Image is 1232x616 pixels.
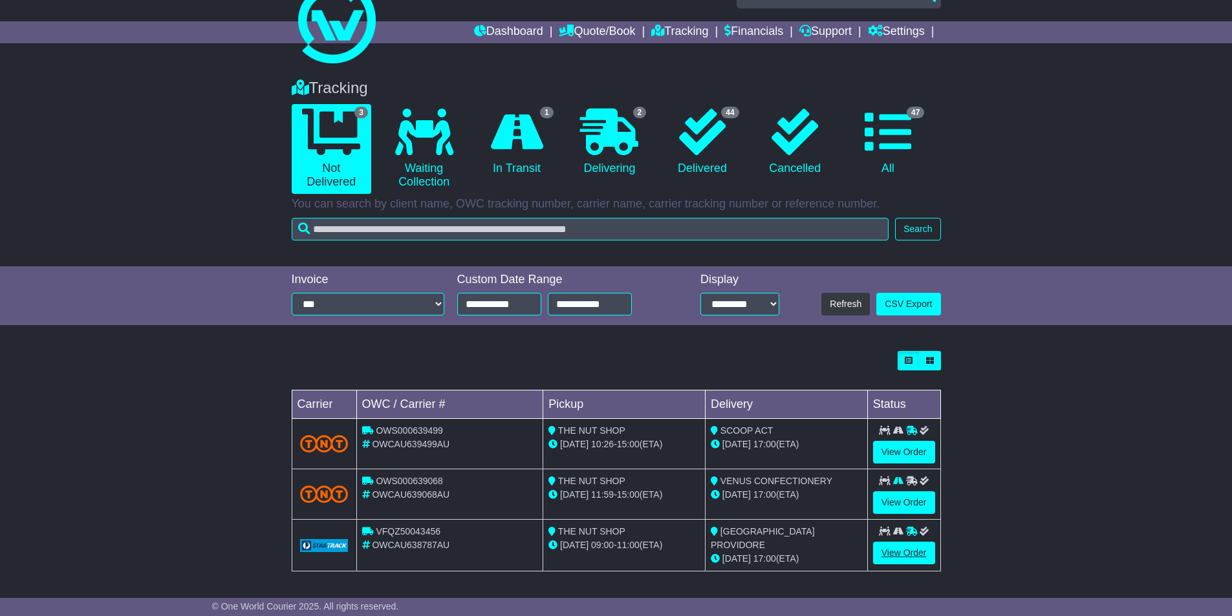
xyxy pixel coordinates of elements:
div: - (ETA) [548,438,700,451]
button: Refresh [821,293,870,315]
div: Custom Date Range [457,273,665,287]
a: Dashboard [474,21,543,43]
a: Settings [868,21,925,43]
span: [DATE] [722,489,751,500]
span: 44 [721,107,739,118]
a: View Order [873,542,935,564]
span: OWS000639499 [376,425,443,436]
span: [DATE] [560,540,589,550]
a: 3 Not Delivered [292,104,371,194]
span: 11:59 [591,489,614,500]
div: (ETA) [711,438,862,451]
span: [GEOGRAPHIC_DATA] PROVIDORE [711,526,815,550]
span: 11:00 [617,540,640,550]
td: Carrier [292,390,356,419]
div: (ETA) [711,552,862,566]
span: 15:00 [617,489,640,500]
a: Support [799,21,852,43]
span: OWCAU638787AU [372,540,449,550]
img: GetCarrierServiceLogo [300,539,349,552]
span: [DATE] [560,439,589,449]
span: © One World Courier 2025. All rights reserved. [212,601,399,611]
span: 1 [540,107,554,118]
span: 3 [354,107,368,118]
td: Status [867,390,940,419]
a: 47 All [848,104,927,180]
td: OWC / Carrier # [356,390,543,419]
span: OWCAU639068AU [372,489,449,500]
span: [DATE] [722,439,751,449]
a: Financials [724,21,783,43]
span: 09:00 [591,540,614,550]
span: 15:00 [617,439,640,449]
a: View Order [873,441,935,463]
a: Cancelled [755,104,835,180]
img: TNT_Domestic.png [300,485,349,503]
span: 10:26 [591,439,614,449]
span: 17:00 [753,553,776,564]
span: 47 [907,107,924,118]
span: THE NUT SHOP [558,425,625,436]
span: VFQZ50043456 [376,526,440,536]
td: Delivery [705,390,867,419]
a: 44 Delivered [662,104,742,180]
div: Invoice [292,273,444,287]
div: Tracking [285,79,947,98]
span: 17:00 [753,439,776,449]
a: Waiting Collection [384,104,464,194]
span: 17:00 [753,489,776,500]
td: Pickup [543,390,706,419]
span: 2 [633,107,647,118]
button: Search [895,218,940,240]
div: - (ETA) [548,488,700,502]
a: Tracking [651,21,708,43]
span: THE NUT SHOP [558,526,625,536]
span: OWS000639068 [376,476,443,486]
div: (ETA) [711,488,862,502]
a: Quote/Book [559,21,635,43]
span: VENUS CONFECTIONERY [720,476,832,486]
span: OWCAU639499AU [372,439,449,449]
span: [DATE] [560,489,589,500]
p: You can search by client name, OWC tracking number, carrier name, carrier tracking number or refe... [292,197,941,211]
div: Display [700,273,779,287]
a: 1 In Transit [477,104,556,180]
span: [DATE] [722,553,751,564]
img: TNT_Domestic.png [300,435,349,452]
a: CSV Export [876,293,940,315]
a: 2 Delivering [570,104,649,180]
span: SCOOP ACT [720,425,773,436]
a: View Order [873,491,935,514]
span: THE NUT SHOP [558,476,625,486]
div: - (ETA) [548,538,700,552]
